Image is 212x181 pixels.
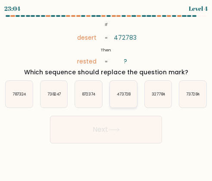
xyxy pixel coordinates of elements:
text: 787324 [12,91,26,97]
button: Next [50,116,162,143]
text: 473728 [117,91,131,97]
div: Level 4 [189,4,208,13]
tspan: = [105,35,108,41]
tspan: rested [77,57,97,66]
text: 737284 [186,91,200,97]
tspan: If [105,22,108,27]
div: 23:04 [4,4,20,13]
tspan: Then [101,47,112,53]
div: Which sequence should replace the question mark? [3,68,209,77]
svg: @import url('[URL][DOMAIN_NAME]); [69,20,143,66]
tspan: ? [124,57,127,66]
tspan: = [105,59,108,64]
text: 327784 [152,91,165,97]
tspan: desert [77,33,97,42]
text: 872374 [82,91,96,97]
tspan: 472783 [114,33,137,42]
text: 738247 [47,91,61,97]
